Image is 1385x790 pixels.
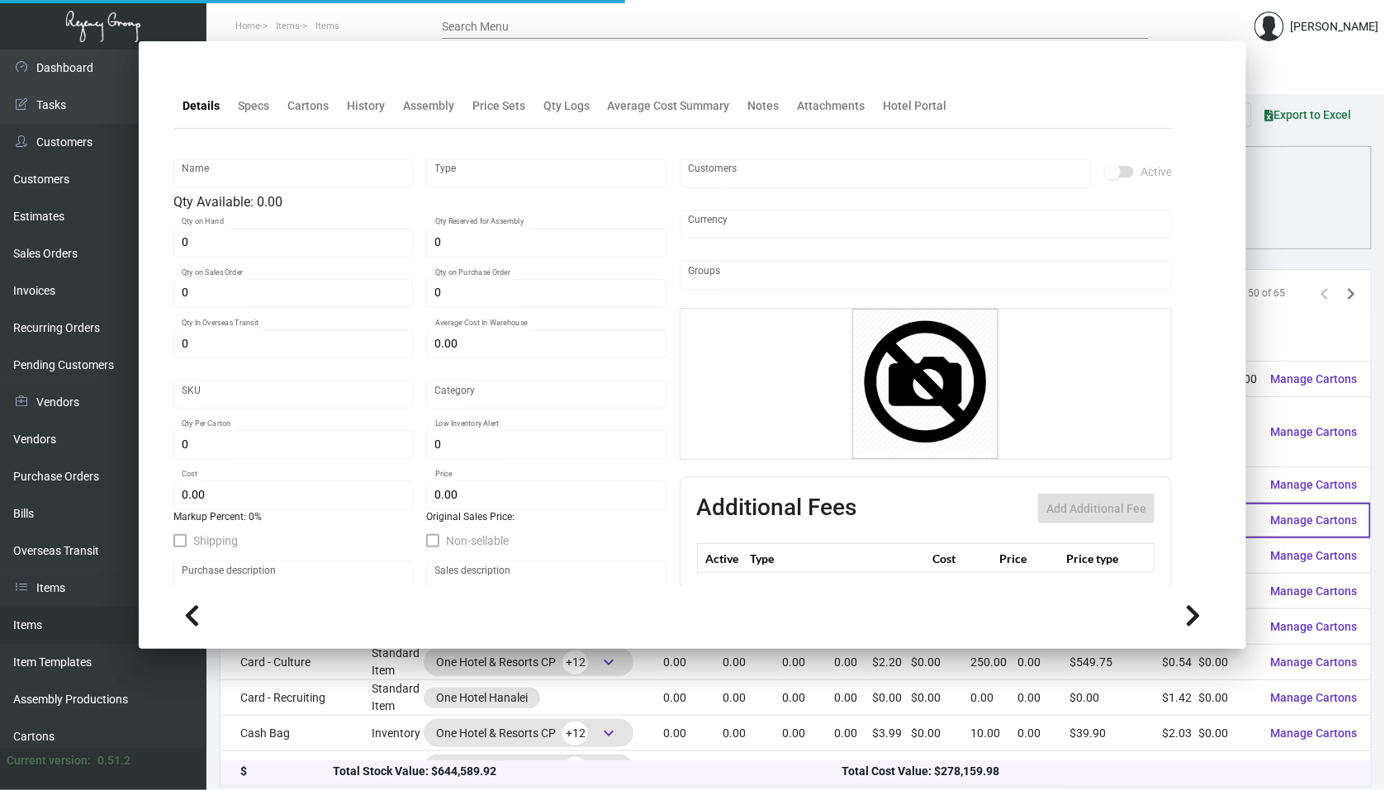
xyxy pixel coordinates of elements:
[1062,544,1135,573] th: Price type
[608,97,730,115] div: Average Cost Summary
[697,494,857,523] h2: Additional Fees
[688,268,1164,281] input: Add new..
[347,97,385,115] div: History
[748,97,780,115] div: Notes
[193,531,238,551] span: Shipping
[543,97,590,115] div: Qty Logs
[1038,494,1155,523] button: Add Additional Fee
[287,97,329,115] div: Cartons
[238,97,269,115] div: Specs
[403,97,454,115] div: Assembly
[798,97,866,115] div: Attachments
[747,544,929,573] th: Type
[183,97,220,115] div: Details
[97,752,130,769] div: 0.51.2
[884,97,947,115] div: Hotel Portal
[697,544,747,573] th: Active
[928,544,995,573] th: Cost
[1141,162,1172,182] span: Active
[688,167,1083,180] input: Add new..
[446,531,509,551] span: Non-sellable
[472,97,525,115] div: Price Sets
[173,192,666,212] div: Qty Available: 0.00
[7,752,91,769] div: Current version:
[995,544,1062,573] th: Price
[1046,502,1146,515] span: Add Additional Fee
